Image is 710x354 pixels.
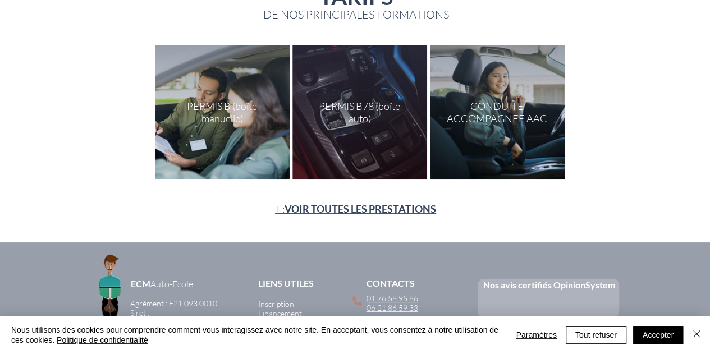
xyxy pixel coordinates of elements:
[57,335,148,344] a: Politique de confidentialité
[516,327,556,343] span: Paramètres
[498,292,601,317] iframe: Embedded Content
[566,326,626,344] button: Tout refuser
[258,309,302,318] a: Financement
[483,279,615,290] a: Nos avis certifiés OpinionSystem
[275,203,436,215] a: + :VOIR TOUTES LES PRESTATIONS
[275,203,436,215] span: + :
[131,278,150,289] a: ECM
[657,301,710,354] iframe: Wix Chat
[263,7,449,21] span: DE NOS PRINCIPALES FORMATIONS
[83,247,136,323] img: Logo ECM en-tête.png
[11,325,502,345] span: Nous utilisons des cookies pour comprendre comment vous interagissez avec notre site. En acceptan...
[367,303,418,312] a: 06 21 86 59 33
[258,278,314,288] span: LIENS UTILES
[367,278,415,288] span: CONTACTS
[690,327,703,341] img: Fermer
[150,278,193,289] span: Auto-Ecole
[690,325,703,345] button: Fermer
[367,293,418,303] a: 01 76 58 95 86
[285,203,436,215] span: VOIR TOUTES LES PRESTATIONS
[258,299,294,309] a: Inscription
[633,326,683,344] button: Accepter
